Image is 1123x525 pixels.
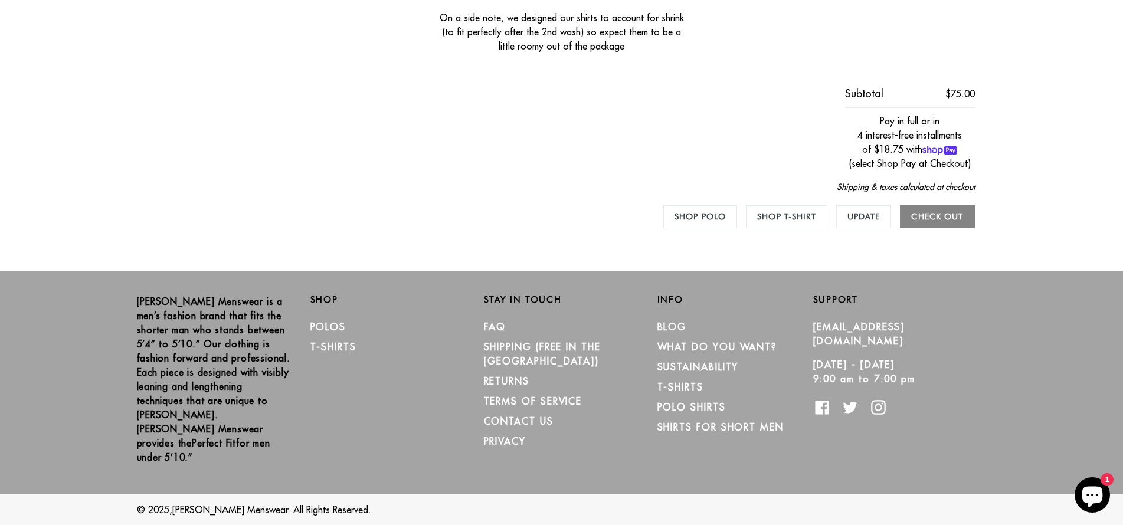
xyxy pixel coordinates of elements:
h2: Shop [310,294,466,305]
h2: Support [813,294,987,305]
p: On a side note, we designed our shirts to account for shrink (to fit perfectly after the 2nd wash... [438,11,686,53]
a: Shirts for Short Men [657,421,784,433]
a: TERMS OF SERVICE [484,395,582,407]
span: Subtotal [845,87,883,100]
p: [PERSON_NAME] Menswear is a men’s fashion brand that fits the shorter man who stands between 5’4”... [137,294,293,464]
a: Shop Polo [663,205,737,228]
input: Check out [900,205,974,228]
input: Update [836,205,892,228]
a: T-Shirts [657,381,703,393]
inbox-online-store-chat: Shopify online store chat [1071,477,1114,516]
a: Blog [657,321,687,333]
a: [PERSON_NAME] Menswear [172,504,288,516]
a: [EMAIL_ADDRESS][DOMAIN_NAME] [813,321,905,347]
a: T-Shirts [310,341,356,353]
a: Sustainability [657,361,739,373]
a: SHIPPING (Free in the [GEOGRAPHIC_DATA]) [484,341,601,367]
a: FAQ [484,321,506,333]
a: Polos [310,321,346,333]
a: Polo Shirts [657,401,726,413]
div: Pay in full or in 4 interest-free installments of $18.75 with (select Shop Pay at Checkout) [845,107,975,170]
h2: Stay in Touch [484,294,640,305]
h2: Info [657,294,813,305]
p: [DATE] - [DATE] 9:00 am to 7:00 pm [813,357,969,386]
a: RETURNS [484,375,529,387]
a: PRIVACY [484,435,526,447]
span: $75.00 [945,88,975,100]
div: Shipping & taxes calculated at checkout [149,170,975,205]
a: Shop T-Shirt [746,205,827,228]
a: CONTACT US [484,415,554,427]
a: What Do You Want? [657,341,777,353]
p: © 2025, . All Rights Reserved. [137,503,987,517]
strong: Perfect Fit [192,437,236,449]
